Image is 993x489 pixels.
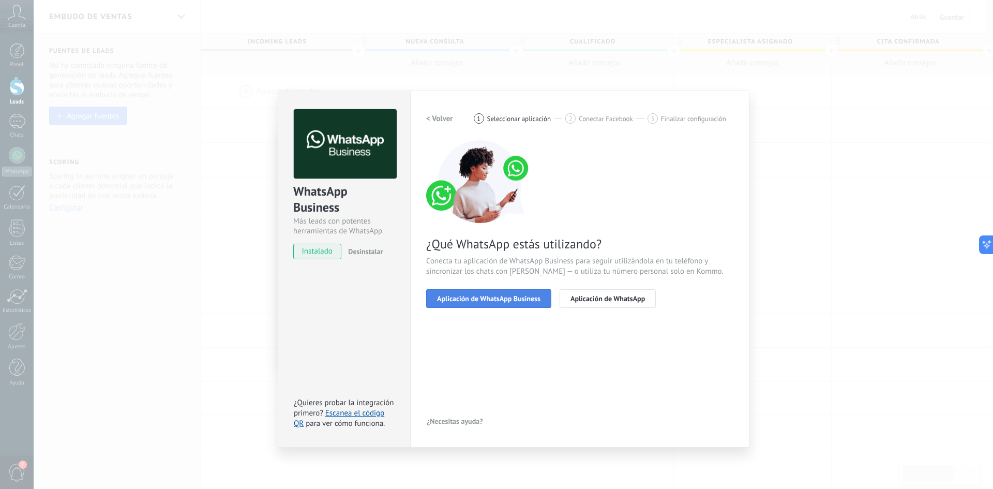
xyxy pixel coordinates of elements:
span: Aplicación de WhatsApp [570,295,645,302]
span: Seleccionar aplicación [487,115,551,123]
button: Aplicación de WhatsApp Business [426,289,551,308]
button: ¿Necesitas ayuda? [426,413,484,429]
img: connect number [426,140,535,223]
span: 2 [569,114,573,123]
span: Conectar Facebook [579,115,633,123]
h2: < Volver [426,114,453,124]
div: Más leads con potentes herramientas de WhatsApp [293,216,395,236]
div: WhatsApp Business [293,183,395,216]
span: ¿Qué WhatsApp estás utilizando? [426,236,733,252]
span: para ver cómo funciona. [306,419,385,428]
a: Escanea el código QR [294,408,384,428]
span: Conecta tu aplicación de WhatsApp Business para seguir utilizándola en tu teléfono y sincronizar ... [426,256,733,277]
button: < Volver [426,109,453,128]
span: Desinstalar [348,247,383,256]
span: Aplicación de WhatsApp Business [437,295,540,302]
img: logo_main.png [294,109,397,179]
button: Desinstalar [344,244,383,259]
span: 1 [477,114,480,123]
span: 3 [651,114,654,123]
button: Aplicación de WhatsApp [560,289,656,308]
span: instalado [294,244,341,259]
span: Finalizar configuración [661,115,726,123]
span: ¿Necesitas ayuda? [427,418,483,425]
span: ¿Quieres probar la integración primero? [294,398,394,418]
